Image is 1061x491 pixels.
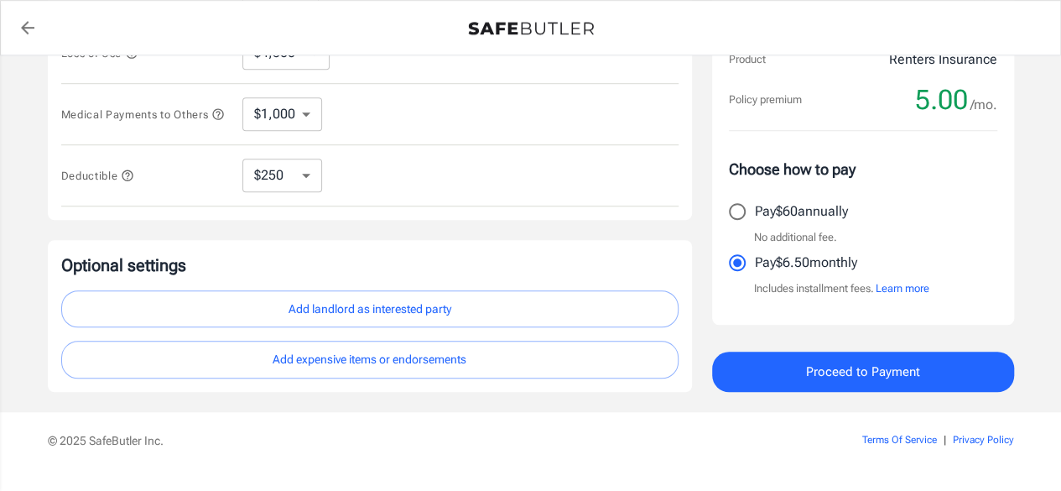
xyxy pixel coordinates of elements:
a: back to quotes [11,11,44,44]
span: Medical Payments to Others [61,108,226,121]
p: Choose how to pay [729,158,997,180]
p: Policy premium [729,91,802,108]
p: Includes installment fees. [754,280,929,297]
button: Add landlord as interested party [61,290,679,328]
p: Product [729,51,766,68]
button: Deductible [61,165,135,185]
p: Optional settings [61,253,679,277]
span: 5.00 [915,83,968,117]
p: Renters Insurance [889,50,997,70]
p: © 2025 SafeButler Inc. [48,432,767,449]
a: Privacy Policy [953,434,1014,446]
p: No additional fee. [754,229,837,246]
span: | [944,434,946,446]
span: /mo. [970,93,997,117]
span: Deductible [61,170,135,182]
img: Back to quotes [468,22,594,35]
a: Terms Of Service [862,434,937,446]
button: Add expensive items or endorsements [61,341,679,379]
p: Pay $6.50 monthly [755,253,857,273]
span: Proceed to Payment [806,361,920,383]
button: Learn more [876,280,929,297]
button: Proceed to Payment [712,352,1014,392]
button: Medical Payments to Others [61,104,226,124]
p: Pay $60 annually [755,201,848,222]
